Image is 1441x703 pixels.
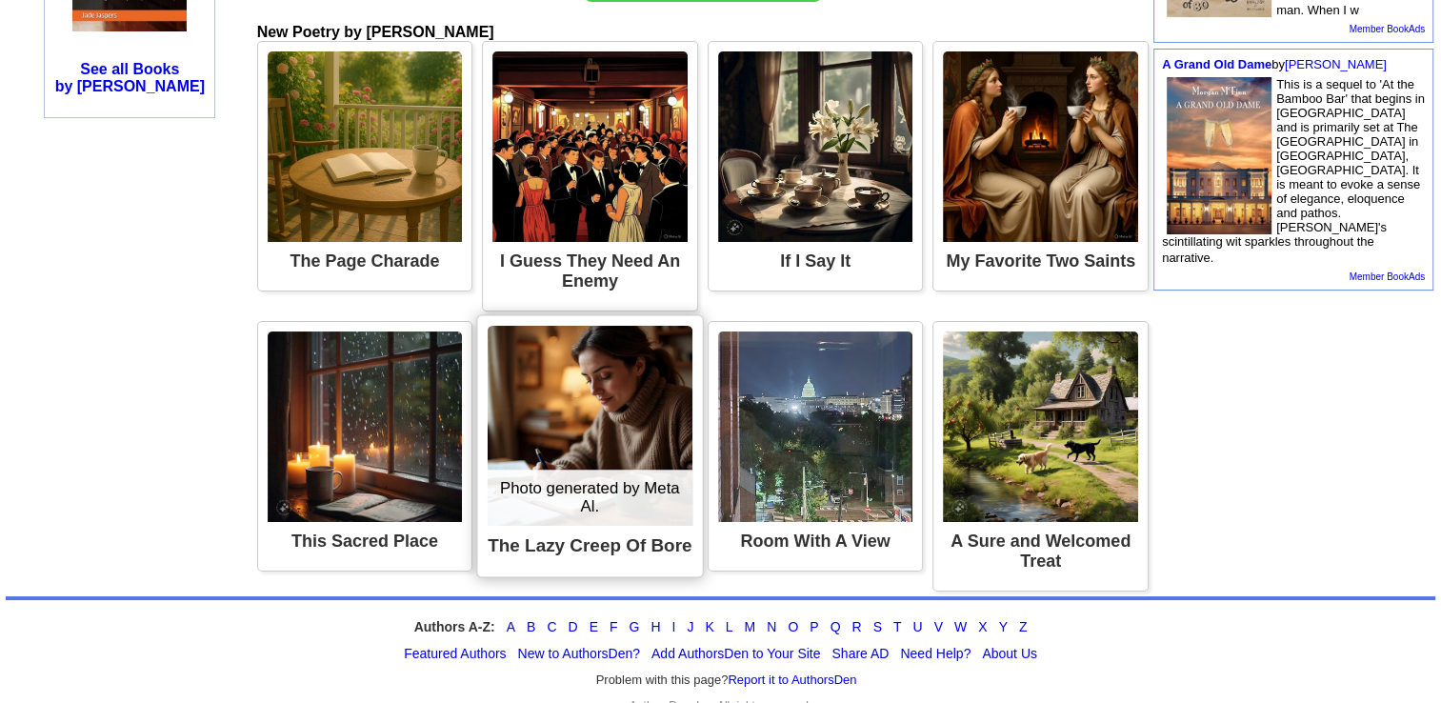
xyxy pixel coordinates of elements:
[728,673,856,687] a: Report it to AuthorsDen
[1162,57,1387,71] font: by
[596,673,857,688] font: Problem with this page?
[831,646,889,661] a: Share AD
[900,646,971,661] a: Need Help?
[547,619,556,634] a: C
[527,619,535,634] a: B
[671,619,675,634] a: I
[268,522,463,561] div: This Sacred Place
[943,242,1138,281] div: My Favorite Two Saints
[912,619,922,634] a: U
[943,51,1138,281] a: Poem Image My Favorite Two Saints
[414,619,495,634] strong: Authors A-Z:
[488,470,692,526] div: Photo generated by Meta Al.
[590,619,598,634] a: E
[718,51,913,281] a: Poem Image If I Say It
[718,51,913,242] img: Poem Image
[268,242,463,281] div: The Page Charade
[72,31,73,41] img: shim.gif
[718,331,913,561] a: Poem Image Room With A View
[488,326,692,567] a: Poem Image Photo generated by Meta Al. The Lazy Creep Of Bore
[650,619,660,634] a: H
[1019,619,1028,634] a: Z
[492,51,688,301] a: Poem Image I Guess They Need An Enemy
[1167,77,1271,234] img: 53211.jpg
[1162,77,1425,265] font: This is a sequel to 'At the Bamboo Bar' that begins in [GEOGRAPHIC_DATA] and is primarily set at ...
[1350,271,1425,282] a: Member BookAds
[767,619,776,634] a: N
[705,619,713,634] a: K
[1285,57,1387,71] a: [PERSON_NAME]
[651,646,820,661] a: Add AuthorsDen to Your Site
[507,619,515,634] a: A
[893,619,902,634] a: T
[404,646,506,661] a: Featured Authors
[873,619,882,634] a: S
[55,61,205,94] b: See all Books by [PERSON_NAME]
[934,619,943,634] a: V
[518,646,640,661] a: New to AuthorsDen?
[999,619,1008,634] a: Y
[488,526,692,567] div: The Lazy Creep Of Bore
[687,619,693,634] a: J
[943,522,1138,581] div: A Sure and Welcomed Treat
[943,331,1138,581] a: Poem Image A Sure and Welcomed Treat
[268,331,463,561] a: Poem Image This Sacred Place
[954,619,967,634] a: W
[1162,57,1271,71] a: A Grand Old Dame
[257,24,494,40] b: New Poetry by [PERSON_NAME]
[982,646,1037,661] a: About Us
[488,326,692,526] img: Poem Image
[851,619,861,634] a: R
[268,331,463,522] img: Poem Image
[492,51,688,242] img: Poem Image
[978,619,987,634] a: X
[718,242,913,281] div: If I Say It
[718,331,913,522] img: Poem Image
[268,51,463,242] img: Poem Image
[831,619,841,634] a: Q
[55,61,205,94] a: See all Booksby [PERSON_NAME]
[1350,24,1425,34] a: Member BookAds
[943,51,1138,242] img: Poem Image
[726,619,733,634] a: L
[718,522,913,561] div: Room With A View
[268,51,463,281] a: Poem Image The Page Charade
[810,619,818,634] a: P
[629,619,639,634] a: G
[568,619,577,634] a: D
[492,242,688,301] div: I Guess They Need An Enemy
[943,331,1138,522] img: Poem Image
[745,619,756,634] a: M
[788,619,798,634] a: O
[610,619,618,634] a: F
